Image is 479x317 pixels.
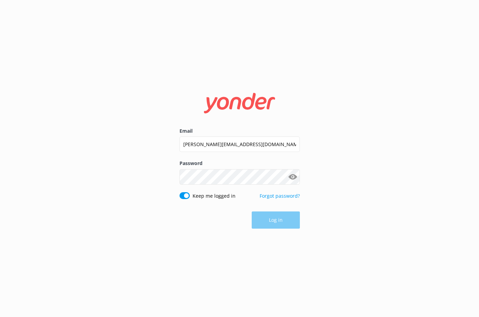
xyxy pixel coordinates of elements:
[260,193,300,199] a: Forgot password?
[179,127,300,135] label: Email
[179,136,300,152] input: user@emailaddress.com
[179,160,300,167] label: Password
[193,192,236,200] label: Keep me logged in
[286,170,300,184] button: Show password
